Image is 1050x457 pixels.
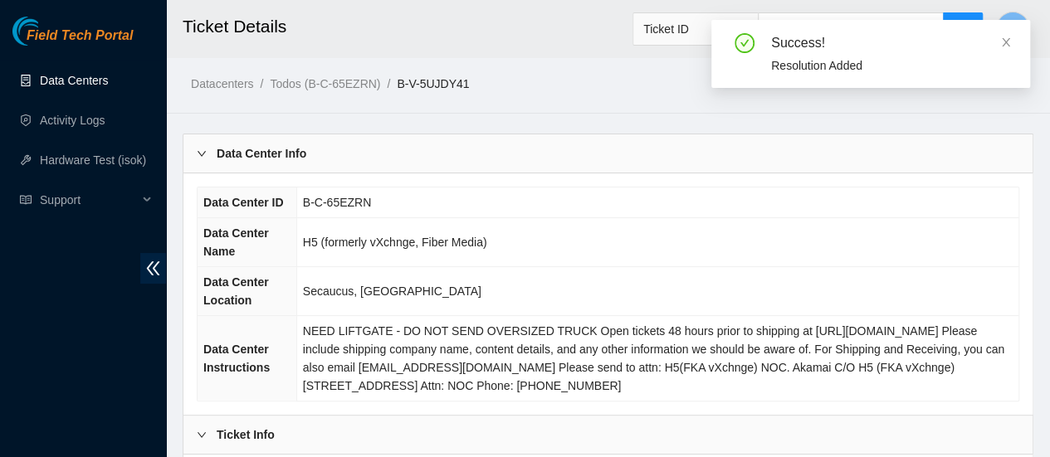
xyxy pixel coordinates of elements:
[735,33,755,53] span: check-circle
[203,226,269,258] span: Data Center Name
[260,77,263,90] span: /
[303,324,1004,392] span: NEED LIFTGATE - DO NOT SEND OVERSIZED TRUCK Open tickets 48 hours prior to shipping at [URL][DOMA...
[270,77,380,90] a: Todos (B-C-65EZRN)
[1008,18,1018,39] span: B
[40,153,146,167] a: Hardware Test (isok)
[771,33,1010,53] div: Success!
[758,12,944,46] input: Enter text here...
[303,284,481,298] span: Secaucus, [GEOGRAPHIC_DATA]
[191,77,253,90] a: Datacenters
[197,148,207,158] span: right
[183,134,1033,173] div: Data Center Info
[197,430,207,440] span: right
[996,12,1029,45] button: B
[20,194,32,206] span: read
[217,425,275,444] b: Ticket Info
[12,30,133,51] a: Akamai TechnologiesField Tech Portal
[12,17,84,46] img: Akamai Technologies
[387,77,390,90] span: /
[303,196,371,209] span: B-C-65EZRN
[643,17,748,41] span: Ticket ID
[943,12,983,46] button: search
[40,183,138,216] span: Support
[303,236,487,249] span: H5 (formerly vXchnge, Fiber Media)
[183,416,1033,454] div: Ticket Info
[1000,36,1012,48] span: close
[203,343,270,374] span: Data Center Instructions
[217,144,306,163] b: Data Center Info
[203,196,283,209] span: Data Center ID
[771,56,1010,75] div: Resolution Added
[40,114,105,127] a: Activity Logs
[203,275,269,307] span: Data Center Location
[27,28,133,44] span: Field Tech Portal
[40,74,108,87] a: Data Centers
[397,77,469,90] a: B-V-5UJDY41
[140,253,166,284] span: double-left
